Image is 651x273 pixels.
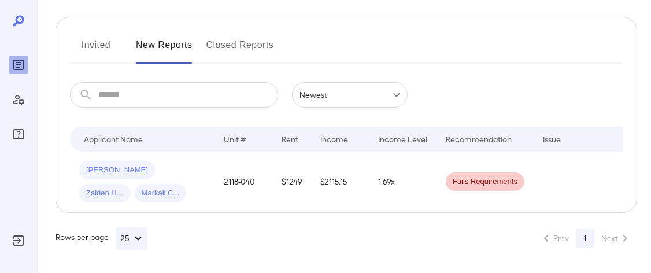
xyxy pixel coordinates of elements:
[320,132,348,146] div: Income
[378,132,427,146] div: Income Level
[79,165,155,176] span: [PERSON_NAME]
[214,152,272,212] td: 2118-040
[84,132,143,146] div: Applicant Name
[446,176,524,187] span: Fails Requirements
[311,152,369,212] td: $2115.15
[9,125,28,143] div: FAQ
[282,132,300,146] div: Rent
[9,56,28,74] div: Reports
[135,188,187,199] span: Markail C...
[9,231,28,250] div: Log Out
[292,82,408,108] div: Newest
[136,36,193,64] button: New Reports
[369,152,437,212] td: 1.69x
[56,227,147,250] div: Rows per page
[70,36,122,64] button: Invited
[9,90,28,109] div: Manage Users
[79,188,130,199] span: Zaiden H...
[224,132,246,146] div: Unit #
[116,227,147,250] button: 25
[576,229,594,248] button: page 1
[446,132,512,146] div: Recommendation
[272,152,311,212] td: $1249
[543,132,561,146] div: Issue
[534,229,637,248] nav: pagination navigation
[206,36,274,64] button: Closed Reports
